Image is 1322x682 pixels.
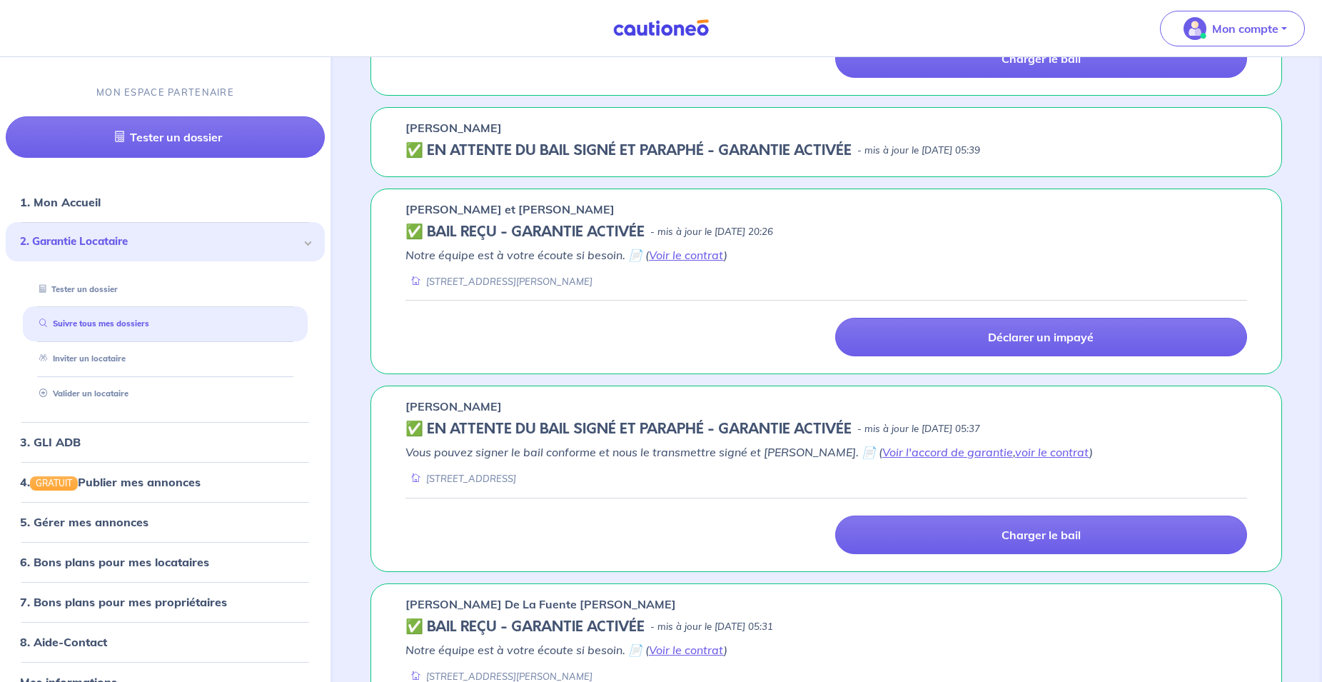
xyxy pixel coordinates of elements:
p: Charger le bail [1001,528,1081,542]
a: voir le contrat [1015,445,1089,459]
a: 7. Bons plans pour mes propriétaires [20,595,227,609]
div: 3. GLI ADB [6,427,325,456]
a: Tester un dossier [6,116,325,158]
p: - mis à jour le [DATE] 20:26 [650,225,773,239]
div: 5. Gérer mes annonces [6,508,325,536]
div: state: CONTRACT-VALIDATED, Context: IN-MANAGEMENT,IN-MANAGEMENT [405,224,1247,241]
p: Charger le bail [1001,51,1081,66]
a: Suivre tous mes dossiers [34,319,149,329]
a: 5. Gérer mes annonces [20,515,148,529]
a: Voir le contrat [649,248,724,262]
div: state: CONTRACT-SIGNED, Context: FINISHED,IS-GL-CAUTION [405,421,1247,438]
h5: ✅️️️ EN ATTENTE DU BAIL SIGNÉ ET PARAPHÉ - GARANTIE ACTIVÉE [405,142,852,159]
a: 4.GRATUITPublier mes annonces [20,474,201,488]
a: Valider un locataire [34,388,128,398]
img: illu_account_valid_menu.svg [1184,17,1206,40]
div: state: CONTRACT-VALIDATED, Context: IN-MANAGEMENT,IS-GL-CAUTION [405,618,1247,636]
div: [STREET_ADDRESS] [405,472,516,486]
span: 2. Garantie Locataire [20,234,300,250]
button: illu_account_valid_menu.svgMon compte [1160,11,1305,46]
p: MON ESPACE PARTENAIRE [96,86,234,99]
a: Inviter un locataire [34,353,126,363]
div: 8. Aide-Contact [6,628,325,656]
div: Inviter un locataire [23,347,308,371]
p: [PERSON_NAME] et [PERSON_NAME] [405,201,615,218]
p: - mis à jour le [DATE] 05:39 [857,144,980,158]
a: Voir l'accord de garantie [882,445,1013,459]
a: Déclarer un impayé [835,318,1248,356]
div: Valider un locataire [23,382,308,406]
div: Suivre tous mes dossiers [23,312,308,336]
p: - mis à jour le [DATE] 05:31 [650,620,773,634]
em: Notre équipe est à votre écoute si besoin. 📄 ( ) [405,248,727,262]
a: 3. GLI ADB [20,434,81,448]
div: 4.GRATUITPublier mes annonces [6,467,325,496]
h5: ✅ BAIL REÇU - GARANTIE ACTIVÉE [405,224,645,241]
h5: ✅ BAIL REÇU - GARANTIE ACTIVÉE [405,618,645,636]
a: Voir le contrat [649,643,724,657]
div: [STREET_ADDRESS][PERSON_NAME] [405,275,592,289]
a: 8. Aide-Contact [20,635,107,649]
h5: ✅️️️ EN ATTENTE DU BAIL SIGNÉ ET PARAPHÉ - GARANTIE ACTIVÉE [405,421,852,438]
em: Notre équipe est à votre écoute si besoin. 📄 ( ) [405,643,727,657]
a: Charger le bail [835,516,1248,554]
em: Vous pouvez signer le bail conforme et nous le transmettre signé et [PERSON_NAME]. 📄 ( , ) [405,445,1093,459]
div: 1. Mon Accueil [6,188,325,216]
div: 7. Bons plans pour mes propriétaires [6,588,325,616]
p: - mis à jour le [DATE] 05:37 [857,422,980,436]
a: 6. Bons plans pour mes locataires [20,555,209,569]
p: [PERSON_NAME] [405,119,502,136]
p: Déclarer un impayé [988,330,1094,344]
div: 2. Garantie Locataire [6,222,325,261]
div: 6. Bons plans pour mes locataires [6,548,325,576]
a: 1. Mon Accueil [20,195,101,209]
a: Charger le bail [835,39,1248,78]
a: Tester un dossier [34,284,118,294]
img: Cautioneo [607,19,715,37]
p: Mon compte [1212,20,1278,37]
div: Tester un dossier [23,277,308,301]
p: [PERSON_NAME] [405,398,502,415]
div: state: CONTRACT-SIGNED, Context: NOT-LESSOR,IS-GL-CAUTION [405,142,1247,159]
p: [PERSON_NAME] De La Fuente [PERSON_NAME] [405,596,676,613]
